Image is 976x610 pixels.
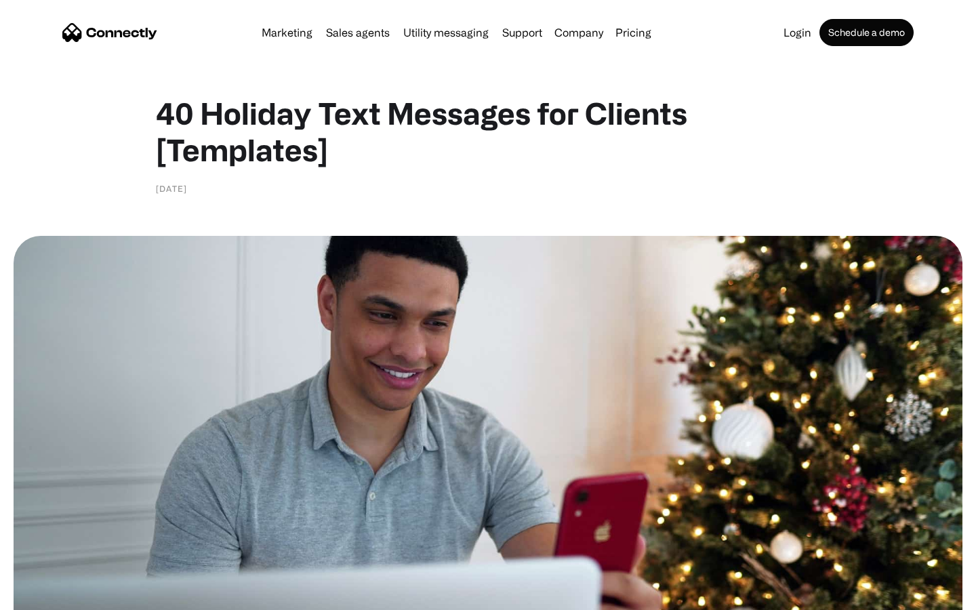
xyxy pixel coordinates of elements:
div: [DATE] [156,182,187,195]
a: Support [497,27,548,38]
a: Schedule a demo [819,19,914,46]
h1: 40 Holiday Text Messages for Clients [Templates] [156,95,820,168]
div: Company [554,23,603,42]
ul: Language list [27,586,81,605]
aside: Language selected: English [14,586,81,605]
a: Sales agents [321,27,395,38]
a: Login [778,27,817,38]
a: Utility messaging [398,27,494,38]
a: Marketing [256,27,318,38]
a: Pricing [610,27,657,38]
